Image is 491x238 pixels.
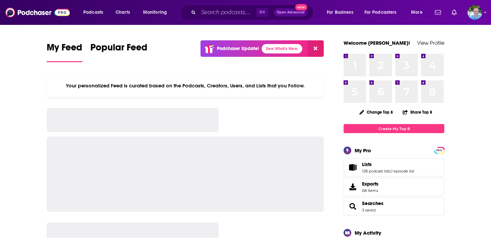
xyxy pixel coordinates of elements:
[362,181,378,187] span: Exports
[362,208,375,212] a: 3 saved
[143,8,167,17] span: Monitoring
[138,7,176,18] button: open menu
[360,7,406,18] button: open menu
[346,163,359,172] a: Lists
[417,40,444,46] a: View Profile
[90,42,147,57] span: Popular Feed
[467,5,482,20] span: Logged in as johnnemo
[116,8,130,17] span: Charts
[47,74,324,97] div: Your personalized Feed is curated based on the Podcasts, Creators, Users, and Lists that you Follow.
[435,148,443,153] a: PRO
[217,46,259,51] p: Podchaser Update!
[346,182,359,192] span: Exports
[467,5,482,20] img: User Profile
[362,188,378,193] span: 68 items
[362,161,414,167] a: Lists
[435,148,443,153] span: PRO
[411,8,422,17] span: More
[47,42,82,57] span: My Feed
[5,6,70,19] img: Podchaser - Follow, Share and Rate Podcasts
[262,44,302,53] a: See What's New
[406,7,431,18] button: open menu
[295,4,307,10] span: New
[344,158,444,176] span: Lists
[47,42,82,62] a: My Feed
[391,169,414,173] a: 1 episode list
[362,200,384,206] a: Searches
[432,7,444,18] a: Show notifications dropdown
[277,11,305,14] span: Open Advanced
[256,8,268,17] span: ⌘ K
[83,8,103,17] span: Podcasts
[90,42,147,62] a: Popular Feed
[79,7,112,18] button: open menu
[344,178,444,196] a: Exports
[198,7,256,18] input: Search podcasts, credits, & more...
[344,197,444,215] span: Searches
[391,169,391,173] span: ,
[355,230,381,236] div: My Activity
[355,147,371,154] div: My Pro
[364,8,397,17] span: For Podcasters
[274,8,308,16] button: Open AdvancedNew
[111,7,134,18] a: Charts
[362,169,391,173] a: 128 podcast lists
[322,7,362,18] button: open menu
[344,124,444,133] a: Create My Top 8
[327,8,353,17] span: For Business
[449,7,459,18] a: Show notifications dropdown
[467,5,482,20] button: Show profile menu
[346,202,359,211] a: Searches
[186,5,320,20] div: Search podcasts, credits, & more...
[362,161,372,167] span: Lists
[402,106,433,119] button: Share Top 8
[355,108,397,116] button: Change Top 8
[344,40,410,46] a: Welcome [PERSON_NAME]!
